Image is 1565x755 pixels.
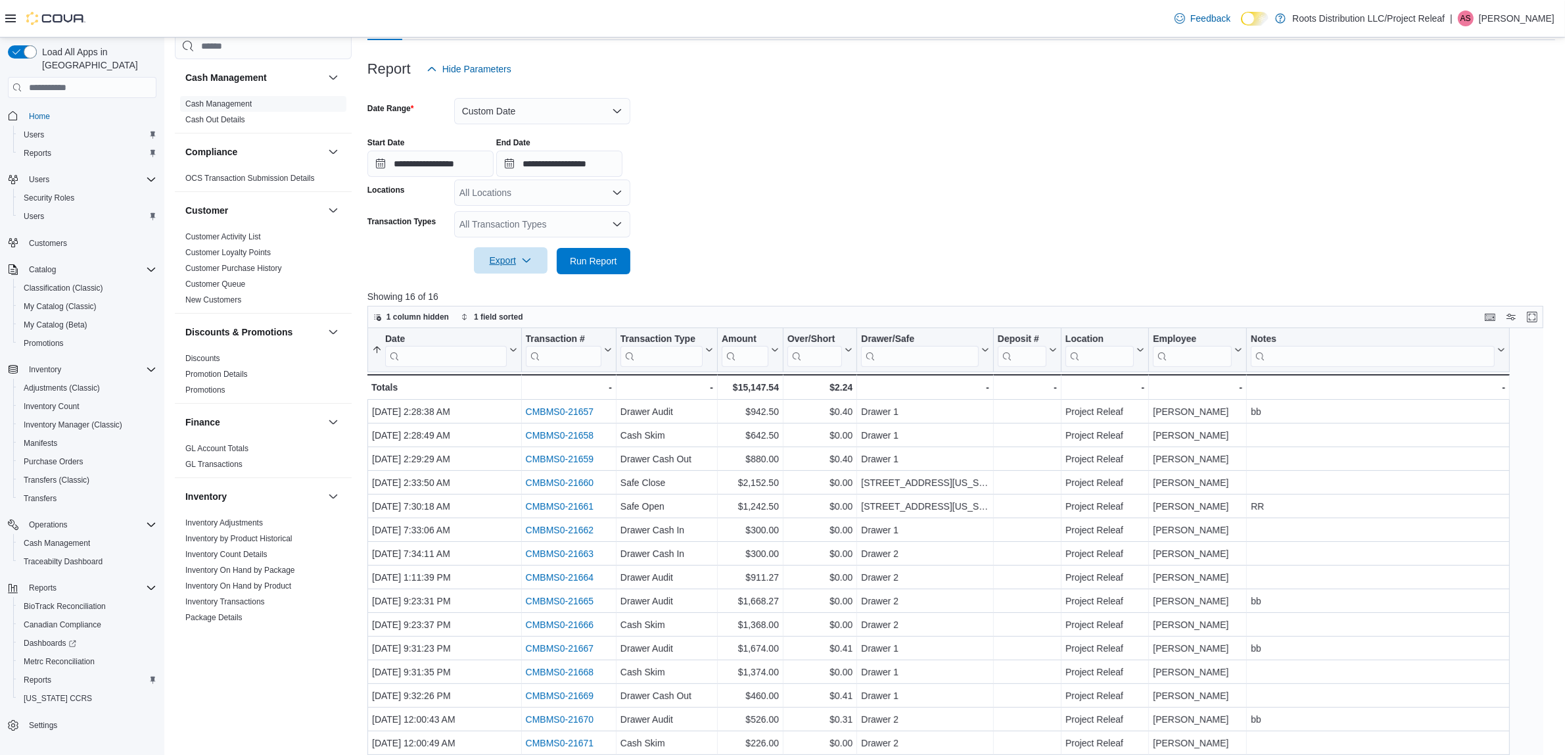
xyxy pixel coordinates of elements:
[24,656,95,667] span: Metrc Reconciliation
[787,404,853,420] div: $0.40
[185,459,243,470] span: GL Transactions
[722,333,779,367] button: Amount
[185,99,252,109] span: Cash Management
[18,299,102,314] a: My Catalog (Classic)
[24,362,66,377] button: Inventory
[18,472,156,488] span: Transfers (Classic)
[1251,404,1505,420] div: bb
[24,675,51,685] span: Reports
[525,597,594,607] a: CMBMS0-21665
[1153,333,1232,346] div: Employee
[18,672,156,688] span: Reports
[3,360,162,379] button: Inventory
[1065,333,1144,367] button: Location
[3,579,162,597] button: Reports
[325,144,341,160] button: Compliance
[24,693,92,704] span: [US_STATE] CCRS
[787,333,853,367] button: Over/Short
[185,490,323,503] button: Inventory
[18,417,128,433] a: Inventory Manager (Classic)
[1251,333,1505,367] button: Notes
[18,127,49,143] a: Users
[24,456,83,467] span: Purchase Orders
[1065,379,1144,395] div: -
[367,185,405,195] label: Locations
[175,229,352,313] div: Customer
[1251,379,1505,395] div: -
[13,379,162,397] button: Adjustments (Classic)
[496,151,622,177] input: Press the down key to open a popover containing a calendar.
[18,472,95,488] a: Transfers (Classic)
[24,401,80,412] span: Inventory Count
[455,309,528,325] button: 1 field sorted
[185,550,268,559] a: Inventory Count Details
[24,130,44,140] span: Users
[620,428,713,444] div: Cash Skim
[18,554,156,570] span: Traceabilty Dashboard
[620,333,703,367] div: Transaction Type
[29,111,50,122] span: Home
[13,616,162,634] button: Canadian Compliance
[13,634,162,652] a: Dashboards
[1065,452,1144,468] div: Project Releaf
[185,370,248,379] a: Promotion Details
[3,233,162,253] button: Customers
[620,475,713,491] div: Safe Close
[18,635,82,651] a: Dashboards
[722,404,779,420] div: $942.50
[13,144,162,162] button: Reports
[620,333,703,346] div: Transaction Type
[185,597,265,606] a: Inventory Transactions
[325,489,341,504] button: Inventory
[24,338,64,349] span: Promotions
[13,279,162,297] button: Classification (Classic)
[24,262,156,278] span: Catalog
[1479,11,1554,26] p: [PERSON_NAME]
[18,399,85,414] a: Inventory Count
[496,137,530,148] label: End Date
[18,672,57,688] a: Reports
[18,280,156,296] span: Classification (Classic)
[13,597,162,616] button: BioTrack Reconciliation
[722,379,779,395] div: $15,147.54
[24,362,156,377] span: Inventory
[29,174,49,185] span: Users
[185,518,263,527] a: Inventory Adjustments
[998,333,1046,346] div: Deposit #
[367,151,494,177] input: Press the down key to open a popover containing a calendar.
[385,333,507,346] div: Date
[1460,11,1471,26] span: AS
[525,668,594,678] a: CMBMS0-21668
[525,333,601,346] div: Transaction #
[13,416,162,434] button: Inventory Manager (Classic)
[24,556,103,567] span: Traceabilty Dashboard
[18,654,156,670] span: Metrc Reconciliation
[861,475,989,491] div: [STREET_ADDRESS][US_STATE]
[185,444,248,453] a: GL Account Totals
[18,145,57,161] a: Reports
[26,12,85,25] img: Cova
[29,238,67,249] span: Customers
[325,324,341,340] button: Discounts & Promotions
[185,385,225,395] a: Promotions
[18,491,62,506] a: Transfers
[325,414,341,430] button: Finance
[18,598,111,614] a: BioTrack Reconciliation
[3,716,162,735] button: Settings
[1153,452,1242,468] div: [PERSON_NAME]
[185,71,267,84] h3: Cash Management
[175,351,352,403] div: Discounts & Promotions
[1153,404,1242,420] div: [PERSON_NAME]
[1241,12,1269,26] input: Dark Mode
[18,317,156,333] span: My Catalog (Beta)
[24,420,122,430] span: Inventory Manager (Classic)
[325,70,341,85] button: Cash Management
[13,207,162,226] button: Users
[24,283,103,293] span: Classification (Classic)
[24,262,61,278] button: Catalog
[185,295,241,304] a: New Customers
[13,397,162,416] button: Inventory Count
[861,333,989,367] button: Drawer/Safe
[18,617,106,633] a: Canadian Compliance
[185,115,245,124] a: Cash Out Details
